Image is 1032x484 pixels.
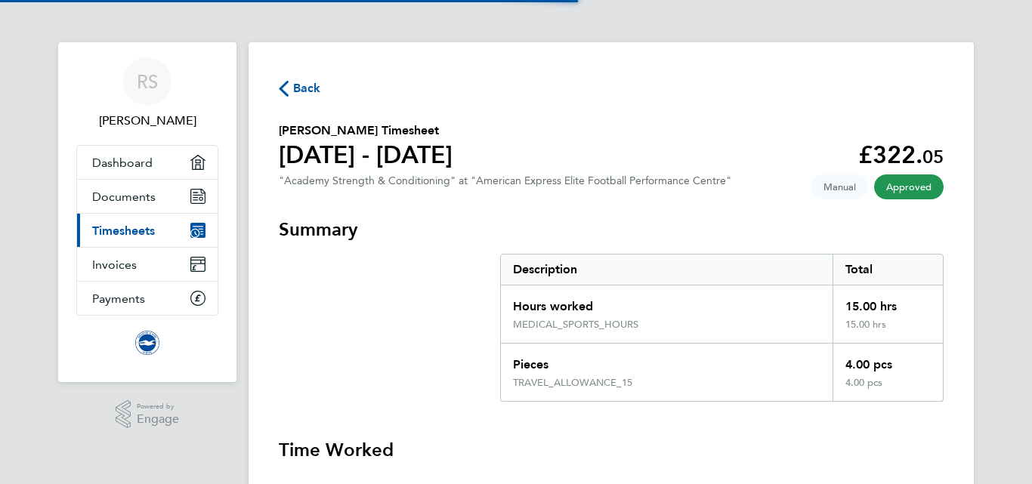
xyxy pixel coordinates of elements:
[92,190,156,204] span: Documents
[811,174,868,199] span: This timesheet was manually created.
[501,285,833,319] div: Hours worked
[92,257,137,272] span: Invoices
[833,319,943,343] div: 15.00 hrs
[77,180,218,213] a: Documents
[833,344,943,377] div: 4.00 pcs
[279,79,321,97] button: Back
[833,285,943,319] div: 15.00 hrs
[833,254,943,285] div: Total
[92,224,155,238] span: Timesheets
[833,377,943,401] div: 4.00 pcs
[92,156,153,170] span: Dashboard
[76,331,218,355] a: Go to home page
[279,217,944,242] h3: Summary
[922,146,944,168] span: 05
[137,400,179,413] span: Powered by
[293,79,321,97] span: Back
[513,377,632,389] div: TRAVEL_ALLOWANCE_15
[501,344,833,377] div: Pieces
[279,122,453,140] h2: [PERSON_NAME] Timesheet
[135,331,159,355] img: brightonandhovealbion-logo-retina.png
[501,254,833,285] div: Description
[513,319,638,331] div: MEDICAL_SPORTS_HOURS
[77,282,218,315] a: Payments
[116,400,180,429] a: Powered byEngage
[137,413,179,426] span: Engage
[77,248,218,281] a: Invoices
[500,254,944,402] div: Summary
[279,140,453,170] h1: [DATE] - [DATE]
[858,140,944,169] app-decimal: £322.
[77,214,218,247] a: Timesheets
[874,174,944,199] span: This timesheet has been approved.
[279,438,944,462] h3: Time Worked
[58,42,236,382] nav: Main navigation
[92,291,145,306] span: Payments
[76,57,218,130] a: RS[PERSON_NAME]
[76,112,218,130] span: Robert Suckling
[137,72,158,91] span: RS
[279,174,731,187] div: "Academy Strength & Conditioning" at "American Express Elite Football Performance Centre"
[77,146,218,179] a: Dashboard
